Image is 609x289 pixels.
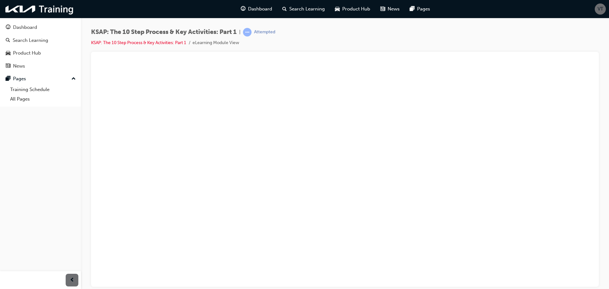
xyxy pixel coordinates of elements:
button: DashboardSearch LearningProduct HubNews [3,20,78,73]
div: Dashboard [13,24,37,31]
button: Pages [3,73,78,85]
div: News [13,62,25,70]
div: Attempted [254,29,275,35]
span: Pages [417,5,430,13]
span: search-icon [282,5,287,13]
a: Dashboard [3,22,78,33]
a: Product Hub [3,47,78,59]
a: pages-iconPages [405,3,435,16]
span: Dashboard [248,5,272,13]
span: pages-icon [6,76,10,82]
span: prev-icon [70,276,75,284]
a: KSAP: The 10 Step Process & Key Activities: Part 1 [91,40,186,45]
span: Product Hub [342,5,370,13]
span: News [388,5,400,13]
a: News [3,60,78,72]
span: | [239,29,240,36]
li: eLearning Module View [193,39,239,47]
span: guage-icon [6,25,10,30]
div: Search Learning [13,37,48,44]
span: news-icon [380,5,385,13]
a: Search Learning [3,35,78,46]
a: news-iconNews [375,3,405,16]
button: VT [595,3,606,15]
span: Search Learning [289,5,325,13]
span: up-icon [71,75,76,83]
span: VT [598,5,603,13]
span: KSAP: The 10 Step Process & Key Activities: Part 1 [91,29,237,36]
a: search-iconSearch Learning [277,3,330,16]
a: guage-iconDashboard [236,3,277,16]
img: kia-training [3,3,76,16]
span: pages-icon [410,5,415,13]
div: Pages [13,75,26,82]
span: guage-icon [241,5,246,13]
span: search-icon [6,38,10,43]
span: car-icon [6,50,10,56]
span: car-icon [335,5,340,13]
a: car-iconProduct Hub [330,3,375,16]
a: Training Schedule [8,85,78,95]
span: learningRecordVerb_ATTEMPT-icon [243,28,252,36]
span: news-icon [6,63,10,69]
a: All Pages [8,94,78,104]
div: Product Hub [13,49,41,57]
